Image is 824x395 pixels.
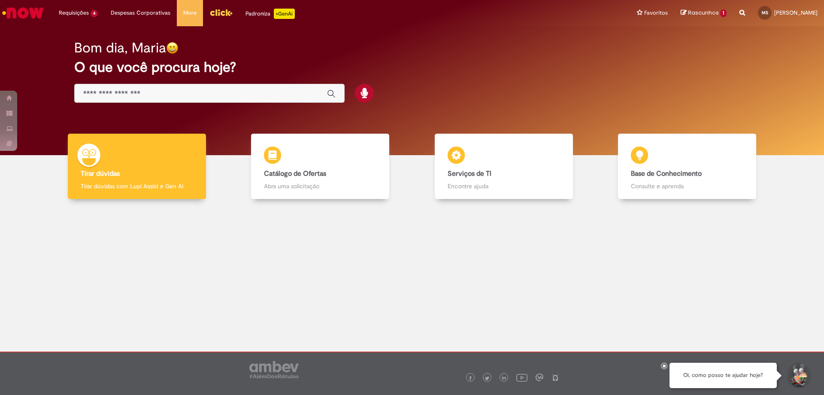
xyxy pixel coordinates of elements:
h2: O que você procura hoje? [74,60,750,75]
p: Encontre ajuda [448,182,560,190]
span: More [183,9,197,17]
img: logo_footer_linkedin.png [502,376,506,381]
a: Serviços de TI Encontre ajuda [412,134,596,199]
span: Despesas Corporativas [111,9,170,17]
button: Iniciar Conversa de Suporte [785,363,811,389]
b: Tirar dúvidas [81,169,120,178]
img: logo_footer_workplace.png [536,374,543,381]
span: MS [762,10,768,15]
p: Tirar dúvidas com Lupi Assist e Gen Ai [81,182,193,190]
b: Base de Conhecimento [631,169,702,178]
span: [PERSON_NAME] [774,9,818,16]
a: Tirar dúvidas Tirar dúvidas com Lupi Assist e Gen Ai [45,134,229,199]
span: 4 [91,10,98,17]
img: logo_footer_twitter.png [485,376,489,380]
p: Consulte e aprenda [631,182,743,190]
img: click_logo_yellow_360x200.png [209,6,233,19]
div: Padroniza [245,9,295,19]
img: logo_footer_facebook.png [468,376,473,380]
span: Favoritos [644,9,668,17]
span: 1 [720,9,727,17]
img: logo_footer_youtube.png [516,372,527,383]
a: Base de Conhecimento Consulte e aprenda [596,134,779,199]
b: Catálogo de Ofertas [264,169,326,178]
a: Rascunhos [681,9,727,17]
img: logo_footer_naosei.png [551,374,559,381]
img: ServiceNow [1,4,45,21]
img: logo_footer_ambev_rotulo_gray.png [249,361,299,378]
p: Abra uma solicitação [264,182,376,190]
b: Serviços de TI [448,169,491,178]
a: Catálogo de Ofertas Abra uma solicitação [229,134,412,199]
h2: Bom dia, Maria [74,40,166,55]
p: +GenAi [274,9,295,19]
span: Requisições [59,9,89,17]
img: happy-face.png [166,42,179,54]
div: Oi, como posso te ajudar hoje? [669,363,777,388]
span: Rascunhos [688,9,719,17]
